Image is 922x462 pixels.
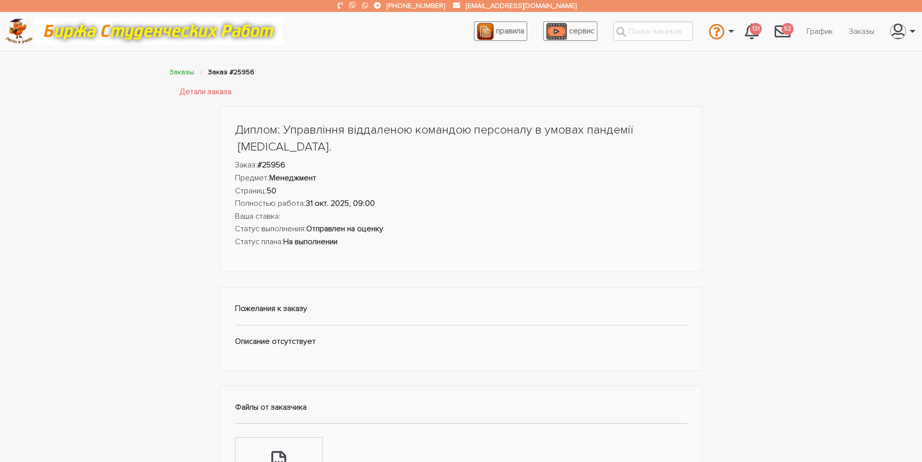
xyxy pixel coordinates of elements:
a: 52 [767,18,799,45]
img: logo-c4363faeb99b52c628a42810ed6dfb4293a56d4e4775eb116515dfe7f33672af.png [5,18,33,44]
h1: Диплом: Управління віддаленою командою персоналу в умовах пандемії [MEDICAL_DATA]. [235,122,687,155]
strong: Менеджмент [269,173,316,183]
strong: 50 [267,186,276,196]
img: motto-12e01f5a76059d5f6a28199ef077b1f78e012cfde436ab5cf1d4517935686d32.gif [34,17,283,45]
a: График [799,22,841,41]
span: сервис [569,26,594,36]
input: Поиск заказов [613,21,693,41]
a: правила [474,21,527,41]
a: Заказы [841,22,882,41]
a: Заказы [170,68,194,76]
strong: Файлы от заказчика [235,402,307,412]
div: Описание отсутствует [220,287,702,371]
img: agreement_icon-feca34a61ba7f3d1581b08bc946b2ec1ccb426f67415f344566775c155b7f62c.png [477,23,494,40]
strong: На выполнении [283,237,338,247]
li: Статус плана: [235,236,687,249]
li: Заказ #25956 [208,66,254,78]
span: 52 [782,23,794,35]
a: 131 [737,18,767,45]
strong: Отправлен на оценку [306,224,383,234]
li: Ваша ставка: [235,210,687,223]
li: Статус выполнения: [235,223,687,236]
strong: #25956 [257,160,285,170]
li: Предмет: [235,172,687,185]
a: сервис [543,21,597,41]
li: Заказ: [235,159,687,172]
span: правила [496,26,524,36]
strong: 31 окт. 2025, 09:00 [306,198,375,208]
a: Детали заказа [180,86,231,99]
li: Страниц: [235,185,687,198]
img: play_icon-49f7f135c9dc9a03216cfdbccbe1e3994649169d890fb554cedf0eac35a01ba8.png [546,23,567,40]
li: Полностью работа: [235,197,687,210]
a: [PHONE_NUMBER] [387,1,445,10]
strong: Пожелания к заказу [235,304,307,313]
span: 131 [750,23,762,35]
a: [EMAIL_ADDRESS][DOMAIN_NAME] [466,1,576,10]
